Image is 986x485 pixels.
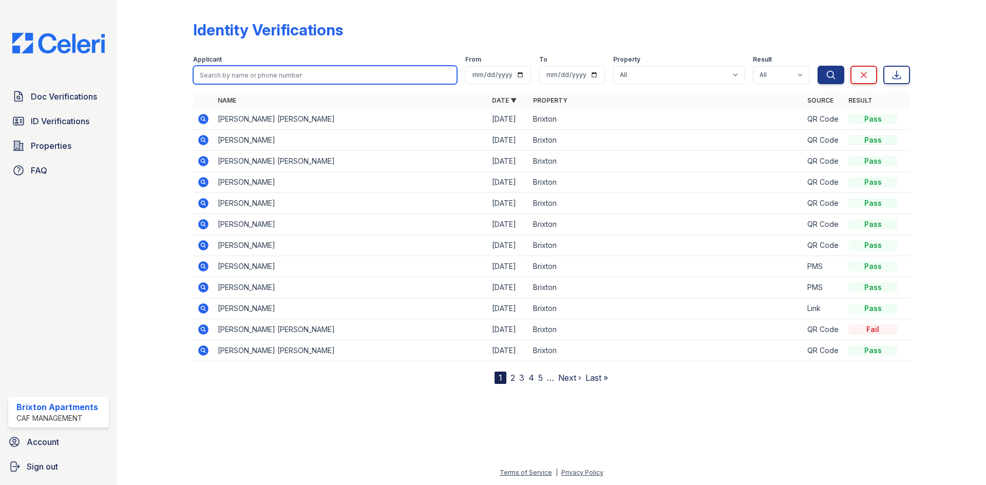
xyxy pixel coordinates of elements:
div: | [556,469,558,476]
td: [DATE] [488,130,529,151]
td: [DATE] [488,298,529,319]
td: [DATE] [488,256,529,277]
a: Name [218,96,236,104]
a: 2 [510,373,515,383]
td: PMS [803,277,844,298]
span: Properties [31,140,71,152]
td: Brixton [529,319,803,340]
td: PMS [803,256,844,277]
td: [DATE] [488,172,529,193]
td: Link [803,298,844,319]
a: ID Verifications [8,111,109,131]
div: Brixton Apartments [16,401,98,413]
label: To [539,55,547,64]
td: Brixton [529,130,803,151]
div: Pass [848,303,898,314]
td: QR Code [803,193,844,214]
td: [DATE] [488,340,529,361]
td: QR Code [803,130,844,151]
a: Account [4,432,113,452]
input: Search by name or phone number [193,66,457,84]
div: Pass [848,345,898,356]
div: Pass [848,156,898,166]
a: 3 [519,373,524,383]
td: [PERSON_NAME] [PERSON_NAME] [214,319,488,340]
td: QR Code [803,340,844,361]
td: [PERSON_NAME] [PERSON_NAME] [214,340,488,361]
a: 5 [538,373,543,383]
a: Doc Verifications [8,86,109,107]
td: QR Code [803,214,844,235]
div: CAF Management [16,413,98,423]
td: QR Code [803,235,844,256]
td: Brixton [529,235,803,256]
a: Properties [8,135,109,156]
div: Fail [848,324,898,335]
span: … [547,372,554,384]
a: FAQ [8,160,109,181]
td: Brixton [529,298,803,319]
td: [PERSON_NAME] [PERSON_NAME] [214,151,488,172]
a: Result [848,96,873,104]
td: Brixton [529,109,803,130]
td: [DATE] [488,193,529,214]
td: Brixton [529,172,803,193]
div: 1 [495,372,506,384]
td: [PERSON_NAME] [214,193,488,214]
label: Applicant [193,55,222,64]
td: QR Code [803,151,844,172]
td: [PERSON_NAME] [214,214,488,235]
td: [PERSON_NAME] [214,235,488,256]
td: [PERSON_NAME] [214,298,488,319]
div: Pass [848,219,898,229]
td: [DATE] [488,277,529,298]
span: FAQ [31,164,47,177]
div: Pass [848,135,898,145]
td: Brixton [529,277,803,298]
div: Identity Verifications [193,21,343,39]
div: Pass [848,114,898,124]
a: Date ▼ [492,96,517,104]
td: [PERSON_NAME] [214,256,488,277]
span: ID Verifications [31,115,89,127]
td: [DATE] [488,151,529,172]
a: Sign out [4,456,113,477]
label: Property [613,55,640,64]
td: Brixton [529,214,803,235]
td: [DATE] [488,319,529,340]
div: Pass [848,177,898,187]
a: Source [807,96,833,104]
td: Brixton [529,256,803,277]
div: Pass [848,282,898,293]
td: [DATE] [488,214,529,235]
a: Terms of Service [500,469,552,476]
label: Result [753,55,772,64]
label: From [465,55,481,64]
td: QR Code [803,319,844,340]
td: [PERSON_NAME] [214,277,488,298]
a: Next › [558,373,581,383]
div: Pass [848,240,898,250]
td: Brixton [529,151,803,172]
td: QR Code [803,109,844,130]
td: Brixton [529,193,803,214]
span: Sign out [27,460,58,473]
a: Privacy Policy [561,469,603,476]
span: Account [27,436,59,448]
span: Doc Verifications [31,90,97,103]
td: Brixton [529,340,803,361]
div: Pass [848,198,898,208]
div: Pass [848,261,898,271]
td: [PERSON_NAME] [PERSON_NAME] [214,109,488,130]
a: Property [533,96,567,104]
td: [DATE] [488,235,529,256]
a: Last » [585,373,608,383]
a: 4 [528,373,534,383]
td: QR Code [803,172,844,193]
td: [DATE] [488,109,529,130]
td: [PERSON_NAME] [214,172,488,193]
img: CE_Logo_Blue-a8612792a0a2168367f1c8372b55b34899dd931a85d93a1a3d3e32e68fde9ad4.png [4,33,113,53]
td: [PERSON_NAME] [214,130,488,151]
